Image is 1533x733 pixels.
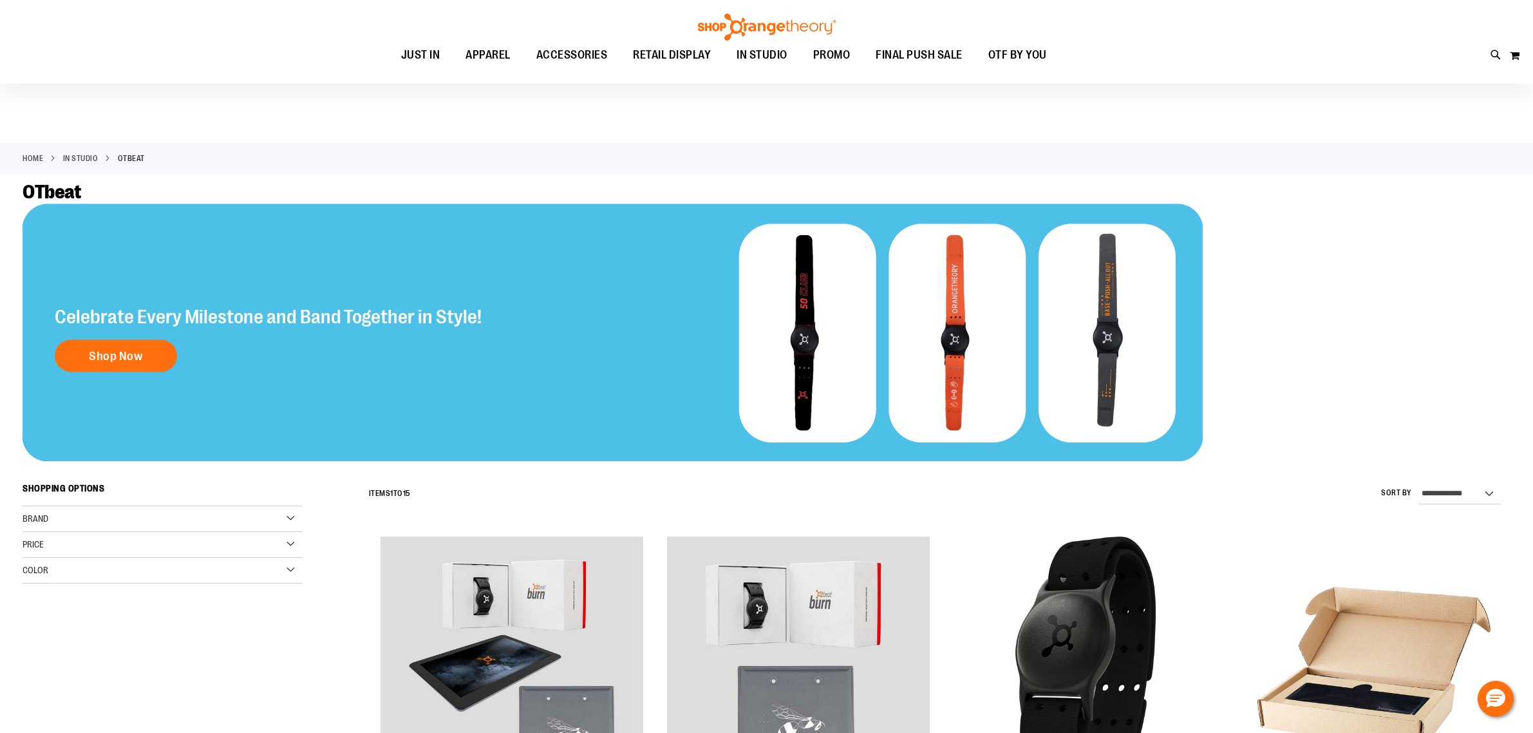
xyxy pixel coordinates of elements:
a: RETAIL DISPLAY [620,41,724,70]
strong: Shopping Options [23,477,303,506]
span: OTF BY YOU [988,41,1047,70]
span: Color [23,565,48,575]
span: PROMO [813,41,851,70]
a: Home [23,153,43,164]
h2: Celebrate Every Milestone and Band Together in Style! [55,306,482,327]
a: APPAREL [453,41,523,70]
a: FINAL PUSH SALE [863,41,975,70]
a: ACCESSORIES [523,41,621,70]
span: OTbeat [23,181,80,203]
label: Sort By [1381,488,1412,499]
a: IN STUDIO [63,153,99,164]
span: FINAL PUSH SALE [876,41,963,70]
button: Hello, have a question? Let’s chat. [1478,681,1514,717]
a: IN STUDIO [724,41,800,70]
span: 1 [390,489,393,498]
span: RETAIL DISPLAY [633,41,711,70]
a: Shop Now [55,339,177,372]
a: JUST IN [388,41,453,70]
span: Brand [23,513,48,524]
span: 15 [403,489,411,498]
h2: Items to [369,484,411,504]
img: Shop Orangetheory [696,14,838,41]
span: IN STUDIO [737,41,787,70]
strong: OTbeat [118,153,145,164]
a: OTF BY YOU [975,41,1060,70]
span: APPAREL [466,41,511,70]
span: Shop Now [89,348,143,363]
span: JUST IN [401,41,440,70]
span: Price [23,539,44,549]
a: PROMO [800,41,863,70]
span: ACCESSORIES [536,41,608,70]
